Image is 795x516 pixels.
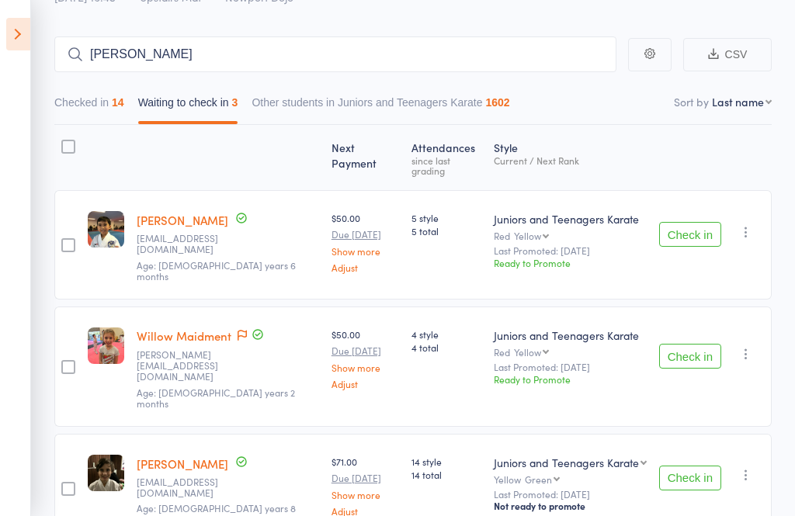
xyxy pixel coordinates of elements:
a: Adjust [332,506,399,516]
div: Red [494,347,647,357]
a: Willow Maidment [137,327,231,344]
button: CSV [683,38,772,71]
button: Check in [659,344,721,369]
div: Next Payment [325,132,405,183]
div: Juniors and Teenagers Karate [494,455,639,470]
div: $71.00 [332,455,399,516]
div: Yellow [494,474,647,484]
div: Green [525,474,552,484]
div: since last grading [411,155,481,175]
span: 4 total [411,341,481,354]
small: Last Promoted: [DATE] [494,362,647,372]
div: $50.00 [332,211,399,272]
small: Last Promoted: [DATE] [494,245,647,256]
div: Juniors and Teenagers Karate [494,327,647,343]
span: 14 total [411,468,481,481]
span: 4 style [411,327,481,341]
div: $50.00 [332,327,399,389]
div: Last name [712,94,764,109]
small: Due [DATE] [332,345,399,356]
a: Adjust [332,379,399,389]
input: Search by name [54,36,616,72]
small: glenrutherford4@gmail.com [137,476,238,499]
small: Due [DATE] [332,473,399,483]
button: Other students in Juniors and Teenagers Karate1602 [252,88,509,124]
small: Due [DATE] [332,229,399,240]
div: Red [494,230,647,241]
button: Check in [659,466,721,490]
img: image1684539002.png [88,211,124,248]
div: Style [488,132,653,183]
div: Current / Next Rank [494,155,647,165]
span: Age: [DEMOGRAPHIC_DATA] years 6 months [137,258,296,282]
img: image1728451805.png [88,327,124,364]
div: Yellow [514,230,541,241]
span: 5 style [411,211,481,224]
a: [PERSON_NAME] [137,455,228,472]
small: Lyraangdaroya@gmail.com [137,233,238,255]
label: Sort by [674,94,709,109]
button: Check in [659,222,721,247]
a: Show more [332,490,399,500]
div: Ready to Promote [494,256,647,269]
a: Adjust [332,262,399,272]
div: 1602 [485,96,509,109]
button: Checked in14 [54,88,124,124]
span: 5 total [411,224,481,237]
div: Atten­dances [405,132,488,183]
div: Juniors and Teenagers Karate [494,211,647,227]
button: Waiting to check in3 [138,88,238,124]
a: Show more [332,362,399,372]
small: Katrina.robson9@gmail.com [137,349,238,383]
span: 14 style [411,455,481,468]
div: 3 [232,96,238,109]
img: image1713428637.png [88,455,124,491]
a: Show more [332,246,399,256]
div: Yellow [514,347,541,357]
div: Not ready to promote [494,500,647,512]
small: Last Promoted: [DATE] [494,489,647,500]
a: [PERSON_NAME] [137,212,228,228]
span: Age: [DEMOGRAPHIC_DATA] years 2 months [137,386,295,410]
div: Ready to Promote [494,372,647,386]
div: 14 [112,96,124,109]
